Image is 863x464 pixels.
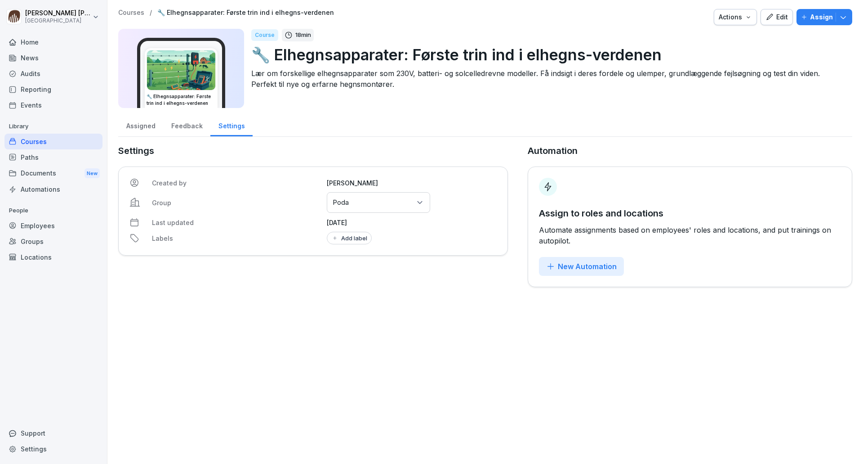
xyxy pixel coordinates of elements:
[152,198,321,207] p: Group
[4,50,102,66] a: News
[327,178,497,188] p: [PERSON_NAME]
[150,9,152,17] p: /
[4,81,102,97] a: Reporting
[147,50,215,90] img: fj77uby0edc8j7511z6kteqq.png
[810,12,833,22] p: Assign
[85,168,100,179] div: New
[4,234,102,249] a: Groups
[4,425,102,441] div: Support
[152,234,321,243] p: Labels
[765,12,788,22] div: Edit
[4,181,102,197] a: Automations
[210,113,253,136] a: Settings
[152,178,321,188] p: Created by
[251,43,845,66] p: 🔧 Elhegnsapparater: Første trin ind i elhegns-verdenen
[163,113,210,136] a: Feedback
[4,134,102,149] a: Courses
[25,9,91,17] p: [PERSON_NAME] [PERSON_NAME]
[761,9,793,25] button: Edit
[118,144,508,158] p: Settings
[331,234,367,242] div: Add label
[147,93,216,107] h3: 🔧 Elhegnsapparater: Første trin ind i elhegns-verdenen
[251,68,845,90] p: Lær om forskellige elhegnsapparater som 230V, batteri- og solcelledrevne modeller. Få indsigt i d...
[157,9,334,17] a: 🔧 Elhegnsapparater: Første trin ind i elhegns-verdenen
[714,9,757,25] button: Actions
[118,9,144,17] a: Courses
[4,66,102,81] a: Audits
[4,165,102,182] a: DocumentsNew
[539,207,841,220] p: Assign to roles and locations
[4,97,102,113] a: Events
[546,261,617,271] div: New Automation
[25,18,91,24] p: [GEOGRAPHIC_DATA]
[4,249,102,265] a: Locations
[4,119,102,134] p: Library
[4,441,102,457] a: Settings
[4,218,102,234] a: Employees
[251,29,278,41] div: Course
[118,113,163,136] a: Assigned
[327,232,372,244] button: Add label
[4,203,102,218] p: People
[4,149,102,165] a: Paths
[327,218,497,227] p: [DATE]
[333,198,349,207] p: Poda
[152,218,321,227] p: Last updated
[4,165,102,182] div: Documents
[539,225,841,246] p: Automate assignments based on employees' roles and locations, and put trainings on autopilot.
[4,34,102,50] a: Home
[528,144,578,158] p: Automation
[719,12,752,22] div: Actions
[796,9,852,25] button: Assign
[539,257,624,276] button: New Automation
[295,31,311,40] p: 18 min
